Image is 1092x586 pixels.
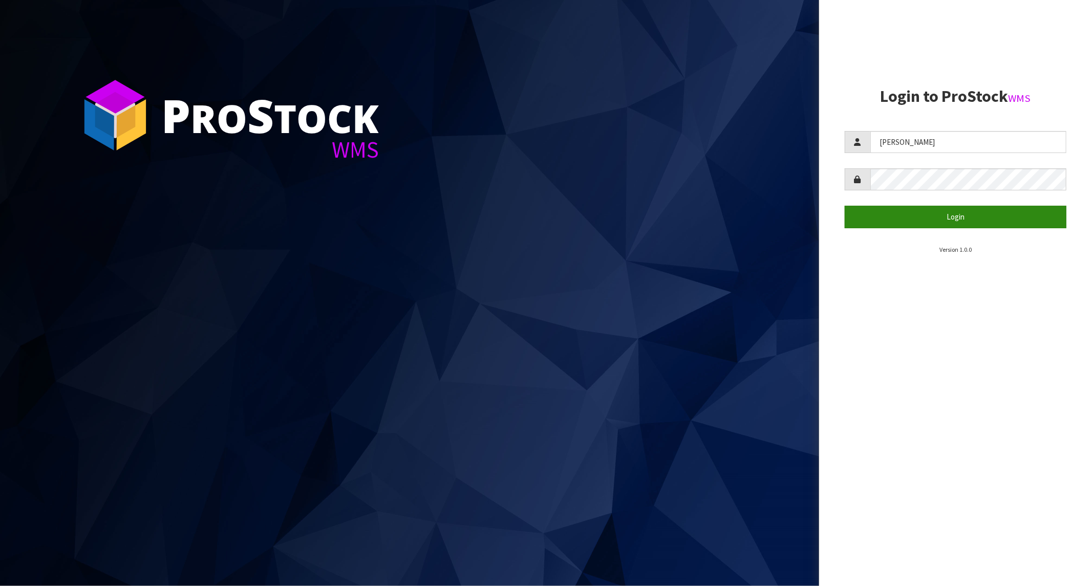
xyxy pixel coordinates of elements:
[161,138,379,161] div: WMS
[77,77,154,154] img: ProStock Cube
[1008,92,1031,105] small: WMS
[845,206,1066,228] button: Login
[247,84,274,146] span: S
[870,131,1066,153] input: Username
[845,88,1066,105] h2: Login to ProStock
[939,246,972,253] small: Version 1.0.0
[161,84,190,146] span: P
[161,92,379,138] div: ro tock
